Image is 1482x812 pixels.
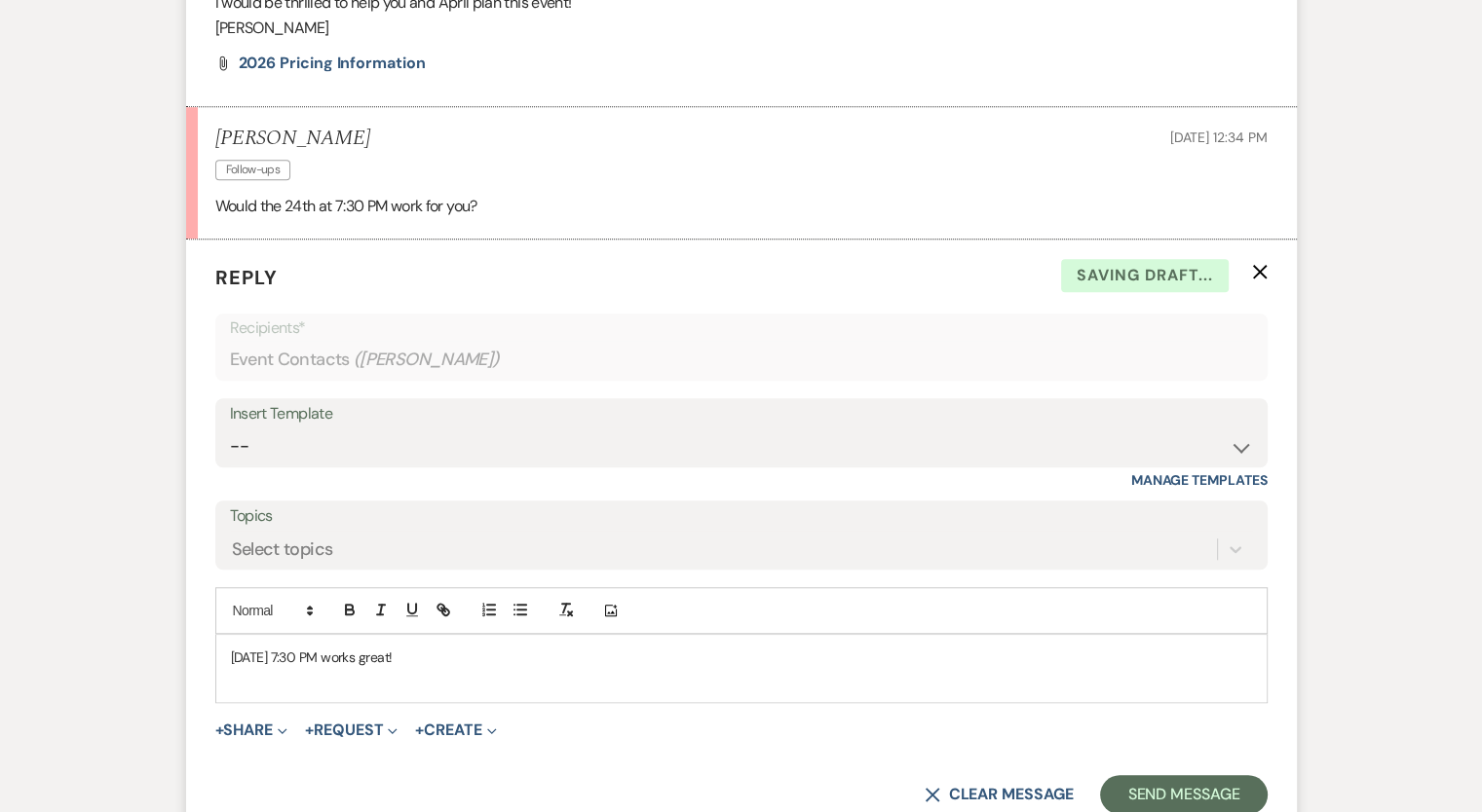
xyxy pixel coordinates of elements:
span: Reply [215,265,278,290]
span: Saving draft... [1061,259,1229,292]
button: Request [305,722,398,738]
span: 2026 Pricing Information [239,53,426,73]
button: Create [415,722,496,738]
a: 2026 Pricing Information [239,55,426,71]
span: Follow-ups [215,160,291,180]
p: [PERSON_NAME] [215,16,1268,41]
span: + [415,722,424,738]
p: Recipients* [230,315,1253,341]
div: Insert Template [230,400,1253,428]
span: ( [PERSON_NAME] ) [354,347,500,373]
button: Share [215,722,288,738]
div: Event Contacts [230,341,1253,379]
label: Topics [230,502,1253,531]
p: [DATE] 7:30 PM works great! [231,646,1252,668]
span: [DATE] 12:34 PM [1170,129,1268,146]
button: Clear message [925,787,1073,802]
span: + [305,722,314,738]
span: + [215,722,224,738]
div: Select topics [232,536,333,563]
h5: [PERSON_NAME] [215,127,370,151]
a: Manage Templates [1131,471,1268,489]
p: Would the 24th at 7:30 PM work for you? [215,194,1268,219]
